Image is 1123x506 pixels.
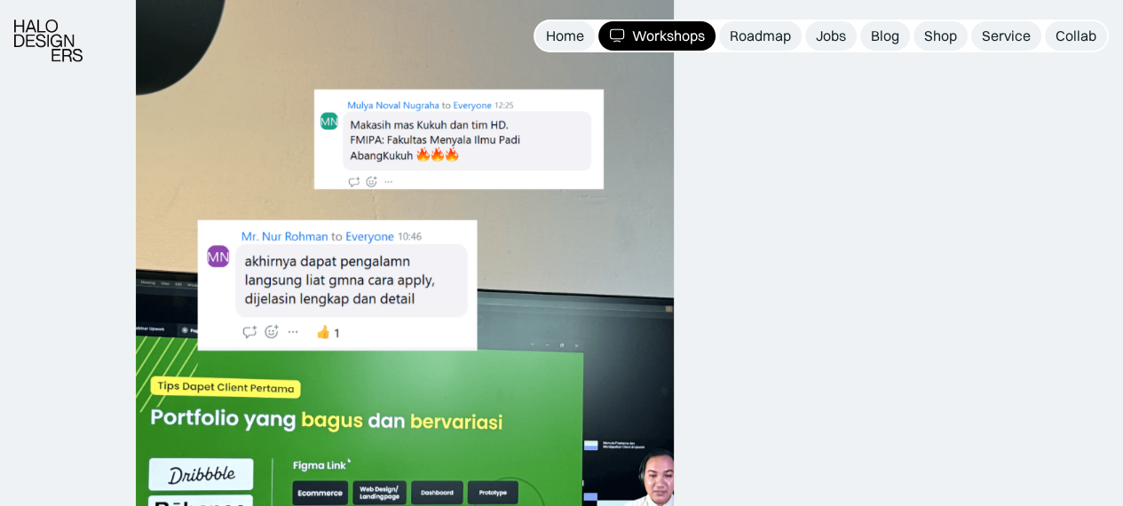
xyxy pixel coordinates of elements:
[546,27,584,45] div: Home
[1045,21,1107,51] a: Collab
[719,21,802,51] a: Roadmap
[871,27,899,45] div: Blog
[860,21,910,51] a: Blog
[598,21,716,51] a: Workshops
[982,27,1031,45] div: Service
[535,21,595,51] a: Home
[632,27,705,45] div: Workshops
[971,21,1041,51] a: Service
[924,27,957,45] div: Shop
[730,27,791,45] div: Roadmap
[1056,27,1096,45] div: Collab
[913,21,968,51] a: Shop
[816,27,846,45] div: Jobs
[805,21,857,51] a: Jobs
